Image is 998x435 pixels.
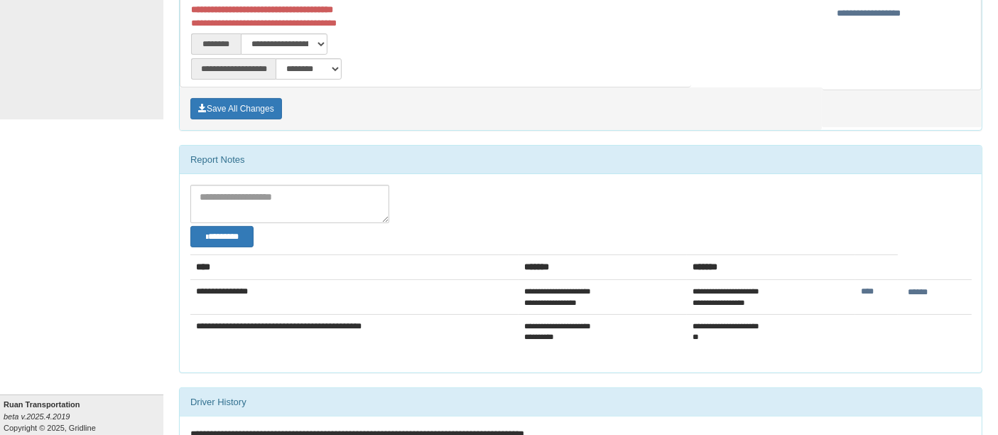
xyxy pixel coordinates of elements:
button: Change Filter Options [190,226,254,247]
i: beta v.2025.4.2019 [4,412,70,421]
div: Driver History [180,388,982,417]
button: Save [190,98,282,119]
b: Ruan Transportation [4,400,80,409]
div: Copyright © 2025, Gridline [4,399,163,434]
div: Report Notes [180,146,982,174]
